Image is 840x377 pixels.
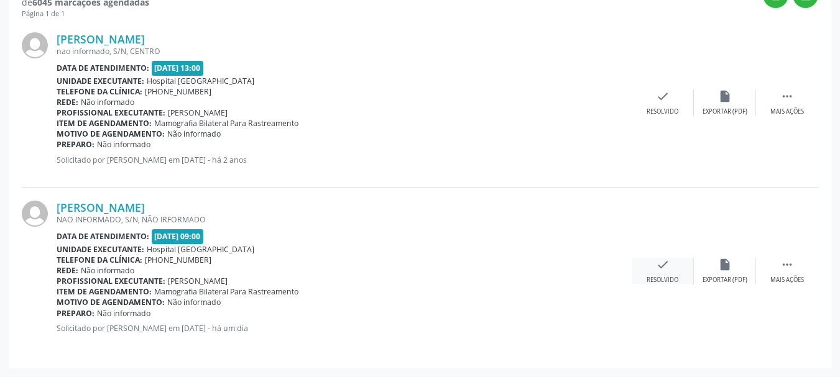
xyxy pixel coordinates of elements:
span: [PHONE_NUMBER] [145,86,211,97]
div: Mais ações [770,276,804,284]
span: Mamografia Bilateral Para Rastreamento [154,286,298,297]
b: Preparo: [57,139,95,150]
div: Mais ações [770,107,804,116]
b: Unidade executante: [57,76,144,86]
div: Resolvido [647,107,678,116]
span: Não informado [81,265,134,276]
span: Hospital [GEOGRAPHIC_DATA] [147,244,254,255]
i: insert_drive_file [718,89,732,103]
b: Item de agendamento: [57,286,152,297]
span: Não informado [97,308,150,319]
span: Hospital [GEOGRAPHIC_DATA] [147,76,254,86]
p: Solicitado por [PERSON_NAME] em [DATE] - há um dia [57,323,632,334]
span: [PERSON_NAME] [168,276,228,286]
div: Página 1 de 1 [22,9,149,19]
span: [DATE] 09:00 [152,229,204,243]
span: [PERSON_NAME] [168,107,228,118]
i: check [656,89,670,103]
b: Rede: [57,97,78,107]
b: Profissional executante: [57,107,165,118]
i:  [780,89,794,103]
span: Não informado [81,97,134,107]
img: img [22,201,48,227]
p: Solicitado por [PERSON_NAME] em [DATE] - há 2 anos [57,155,632,165]
div: Resolvido [647,276,678,284]
i:  [780,258,794,271]
b: Data de atendimento: [57,231,149,242]
span: Não informado [97,139,150,150]
b: Telefone da clínica: [57,255,142,265]
span: Mamografia Bilateral Para Rastreamento [154,118,298,129]
i: check [656,258,670,271]
b: Item de agendamento: [57,118,152,129]
b: Profissional executante: [57,276,165,286]
div: NAO INFORMADO, S/N, NÃO IRFORMADO [57,214,632,225]
span: [DATE] 13:00 [152,61,204,75]
div: nao informado, S/N, CENTRO [57,46,632,57]
a: [PERSON_NAME] [57,201,145,214]
span: Não informado [167,297,221,307]
b: Telefone da clínica: [57,86,142,97]
a: [PERSON_NAME] [57,32,145,46]
b: Motivo de agendamento: [57,297,165,307]
img: img [22,32,48,58]
b: Preparo: [57,308,95,319]
b: Unidade executante: [57,244,144,255]
b: Motivo de agendamento: [57,129,165,139]
div: Exportar (PDF) [703,276,747,284]
i: insert_drive_file [718,258,732,271]
b: Rede: [57,265,78,276]
b: Data de atendimento: [57,63,149,73]
span: [PHONE_NUMBER] [145,255,211,265]
div: Exportar (PDF) [703,107,747,116]
span: Não informado [167,129,221,139]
